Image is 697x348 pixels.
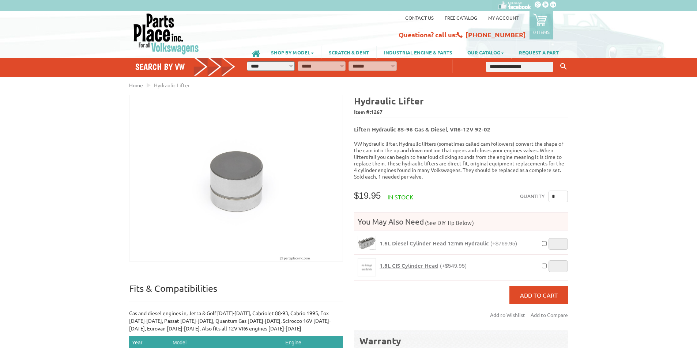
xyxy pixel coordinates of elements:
b: Hydraulic Lifter [354,95,424,107]
button: Add to Cart [509,286,568,304]
a: SHOP BY MODEL [264,46,321,58]
a: REQUEST A PART [512,46,566,58]
img: 1.8L CIS Cylinder Head [358,259,376,276]
a: SCRATCH & DENT [321,46,376,58]
p: VW hydraulic lifter. Hydraulic lifters (sometimes called cam followers) convert the shape of the ... [354,140,568,180]
span: Item #: [354,107,568,118]
a: Contact us [405,15,434,21]
span: Hydraulic Lifter [154,82,190,88]
b: Lifter: Hydraulic 85-96 Gas & Diesel, VR6-12V 92-02 [354,126,490,133]
a: 1.6L Diesel Cylinder Head 12mm Hydraulic(+$769.95) [380,240,517,247]
img: Hydraulic Lifter [129,95,343,261]
span: (See DIY Tip Below) [424,219,474,226]
a: INDUSTRIAL ENGINE & PARTS [377,46,460,58]
span: Add to Cart [520,291,558,299]
span: 1.8L CIS Cylinder Head [380,262,438,269]
a: 1.8L CIS Cylinder Head(+$549.95) [380,262,467,269]
a: 1.6L Diesel Cylinder Head 12mm Hydraulic [358,236,376,250]
label: Quantity [520,191,545,202]
img: Parts Place Inc! [133,13,200,55]
a: Home [129,82,143,88]
a: 1.8L CIS Cylinder Head [358,258,376,276]
a: Add to Compare [531,310,568,320]
h4: You May Also Need [354,217,568,226]
a: OUR CATALOG [460,46,511,58]
p: Gas and diesel engines in, Jetta & Golf [DATE]-[DATE], Cabriolet 88-93, Cabrio 1995, Fox [DATE]-[... [129,309,343,332]
span: 1267 [371,108,383,115]
p: Fits & Compatibilities [129,283,343,302]
span: $19.95 [354,191,381,200]
a: My Account [488,15,519,21]
img: 1.6L Diesel Cylinder Head 12mm Hydraulic [358,236,376,250]
span: (+$769.95) [490,240,517,246]
span: In stock [388,193,413,200]
span: 1.6L Diesel Cylinder Head 12mm Hydraulic [380,240,489,247]
button: Keyword Search [558,61,569,73]
a: 0 items [530,11,553,39]
p: 0 items [533,29,550,35]
h4: Search by VW [135,61,236,72]
a: Add to Wishlist [490,310,528,320]
a: Free Catalog [445,15,477,21]
span: (+$549.95) [440,263,467,269]
div: Warranty [359,335,562,347]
